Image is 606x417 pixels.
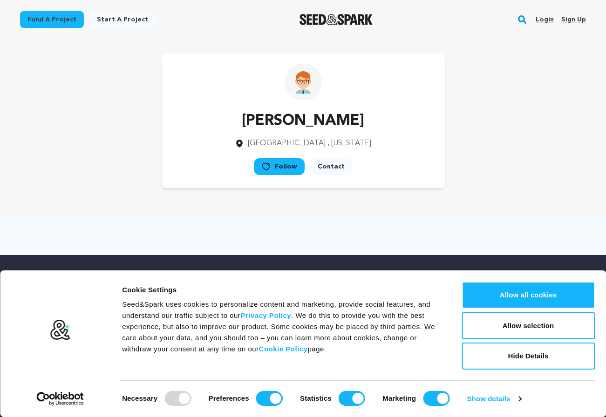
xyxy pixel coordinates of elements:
[20,392,101,406] a: Usercentrics Cookiebot - opens in a new window
[462,343,595,370] button: Hide Details
[285,63,322,101] img: https://seedandspark-static.s3.us-east-2.amazonaws.com/images/User/001/865/203/medium/Charles%20j...
[259,345,308,353] a: Cookie Policy
[382,394,416,402] strong: Marketing
[462,312,595,339] button: Allow selection
[300,14,373,25] img: Seed&Spark Logo Dark Mode
[248,140,326,147] span: [GEOGRAPHIC_DATA]
[300,394,332,402] strong: Statistics
[327,140,371,147] span: , [US_STATE]
[254,158,305,175] a: Follow
[300,14,373,25] a: Seed&Spark Homepage
[122,394,157,402] strong: Necessary
[122,284,441,296] div: Cookie Settings
[462,282,595,309] button: Allow all cookies
[310,158,352,175] a: Contact
[536,12,554,27] a: Login
[89,11,156,28] a: Start a project
[235,110,371,132] p: [PERSON_NAME]
[561,12,586,27] a: Sign up
[50,319,71,341] img: logo
[20,11,84,28] a: Fund a project
[467,392,521,406] a: Show details
[240,311,291,319] a: Privacy Policy
[122,387,122,388] legend: Consent Selection
[209,394,249,402] strong: Preferences
[122,299,441,355] div: Seed&Spark uses cookies to personalize content and marketing, provide social features, and unders...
